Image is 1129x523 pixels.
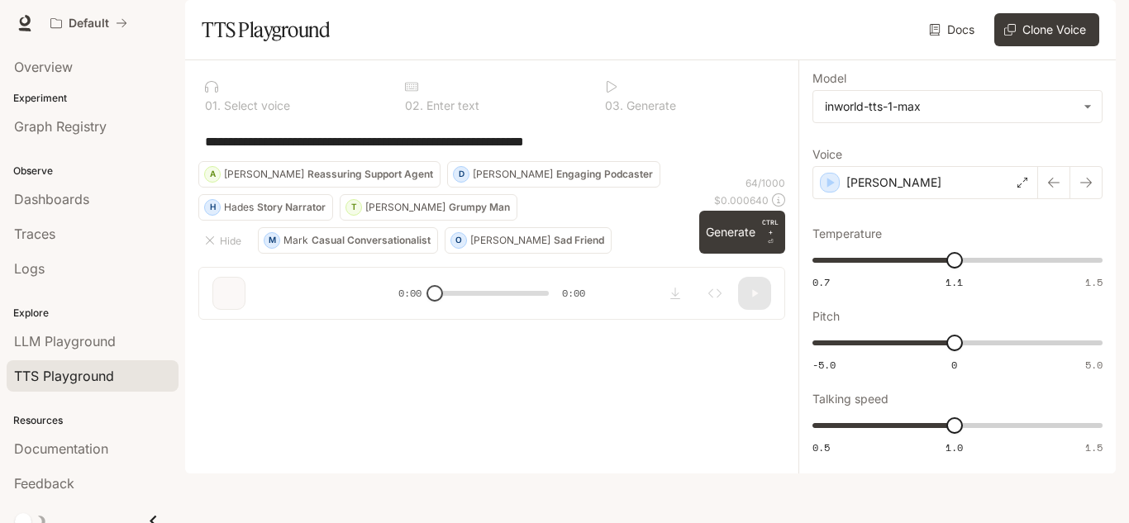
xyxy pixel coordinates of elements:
[994,13,1099,46] button: Clone Voice
[746,176,785,190] p: 64 / 1000
[283,235,308,245] p: Mark
[445,227,612,254] button: O[PERSON_NAME]Sad Friend
[449,202,510,212] p: Grumpy Man
[926,13,981,46] a: Docs
[714,193,769,207] p: $ 0.000640
[224,202,254,212] p: Hades
[473,169,553,179] p: [PERSON_NAME]
[405,100,423,112] p: 0 2 .
[825,98,1075,115] div: inworld-tts-1-max
[451,227,466,254] div: O
[762,217,779,237] p: CTRL +
[556,169,653,179] p: Engaging Podcaster
[946,275,963,289] span: 1.1
[205,194,220,221] div: H
[365,202,445,212] p: [PERSON_NAME]
[264,227,279,254] div: M
[951,358,957,372] span: 0
[470,235,550,245] p: [PERSON_NAME]
[812,228,882,240] p: Temperature
[221,100,290,112] p: Select voice
[812,311,840,322] p: Pitch
[1085,275,1103,289] span: 1.5
[198,227,251,254] button: Hide
[623,100,676,112] p: Generate
[699,211,785,254] button: GenerateCTRL +⏎
[340,194,517,221] button: T[PERSON_NAME]Grumpy Man
[454,161,469,188] div: D
[812,440,830,454] span: 0.5
[946,440,963,454] span: 1.0
[257,202,326,212] p: Story Narrator
[812,393,888,405] p: Talking speed
[43,7,135,40] button: All workspaces
[312,235,431,245] p: Casual Conversationalist
[205,161,220,188] div: A
[69,17,109,31] p: Default
[554,235,604,245] p: Sad Friend
[447,161,660,188] button: D[PERSON_NAME]Engaging Podcaster
[812,275,830,289] span: 0.7
[762,217,779,247] p: ⏎
[846,174,941,191] p: [PERSON_NAME]
[1085,358,1103,372] span: 5.0
[346,194,361,221] div: T
[605,100,623,112] p: 0 3 .
[224,169,304,179] p: [PERSON_NAME]
[812,149,842,160] p: Voice
[423,100,479,112] p: Enter text
[198,194,333,221] button: HHadesStory Narrator
[812,358,836,372] span: -5.0
[1085,440,1103,454] span: 1.5
[198,161,441,188] button: A[PERSON_NAME]Reassuring Support Agent
[202,13,330,46] h1: TTS Playground
[205,100,221,112] p: 0 1 .
[307,169,433,179] p: Reassuring Support Agent
[812,73,846,84] p: Model
[813,91,1102,122] div: inworld-tts-1-max
[258,227,438,254] button: MMarkCasual Conversationalist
